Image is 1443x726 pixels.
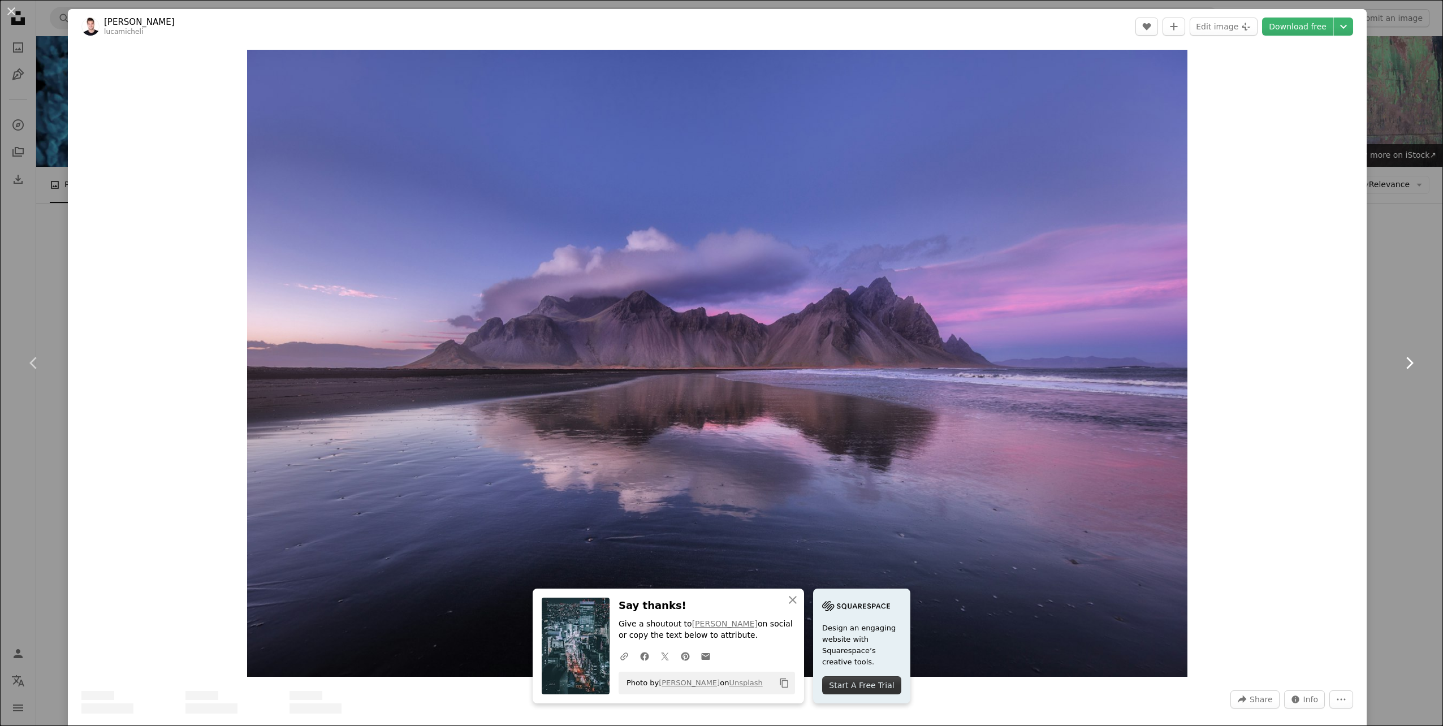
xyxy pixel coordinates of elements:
span: ––– –––– –––– [185,703,237,714]
a: Share on Facebook [634,645,655,667]
a: Next [1375,309,1443,417]
a: Share on Pinterest [675,645,695,667]
a: Design an engaging website with Squarespace’s creative tools.Start A Free Trial [813,589,910,703]
button: More Actions [1329,690,1353,708]
a: Share over email [695,645,716,667]
span: ––– –––– –––– [290,703,342,714]
span: Design an engaging website with Squarespace’s creative tools. [822,623,901,668]
button: Add to Collection [1163,18,1185,36]
a: [PERSON_NAME] [659,679,720,687]
button: Stats about this image [1284,690,1325,708]
button: Share this image [1230,690,1279,708]
div: Start A Free Trial [822,676,901,694]
p: Give a shoutout to on social or copy the text below to attribute. [619,619,795,641]
a: lucamicheli [104,28,144,36]
img: Go to Luca Micheli's profile [81,18,100,36]
span: Photo by on [621,674,763,692]
span: Info [1303,691,1319,708]
img: photo of mountain [247,50,1187,677]
img: file-1705255347840-230a6ab5bca9image [822,598,890,615]
span: ––– –– –– [185,691,218,700]
a: Share on Twitter [655,645,675,667]
a: Download free [1262,18,1333,36]
span: ––– –– –– [81,691,114,700]
button: Copy to clipboard [775,673,794,693]
a: [PERSON_NAME] [104,16,175,28]
h3: Say thanks! [619,598,795,614]
span: ––– –– –– [290,691,322,700]
span: ––– –––– –––– [81,703,133,714]
button: Like [1135,18,1158,36]
a: Unsplash [729,679,762,687]
button: Edit image [1190,18,1258,36]
button: Choose download size [1334,18,1353,36]
a: [PERSON_NAME] [692,619,758,628]
span: Share [1250,691,1272,708]
button: Zoom in on this image [247,50,1187,677]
